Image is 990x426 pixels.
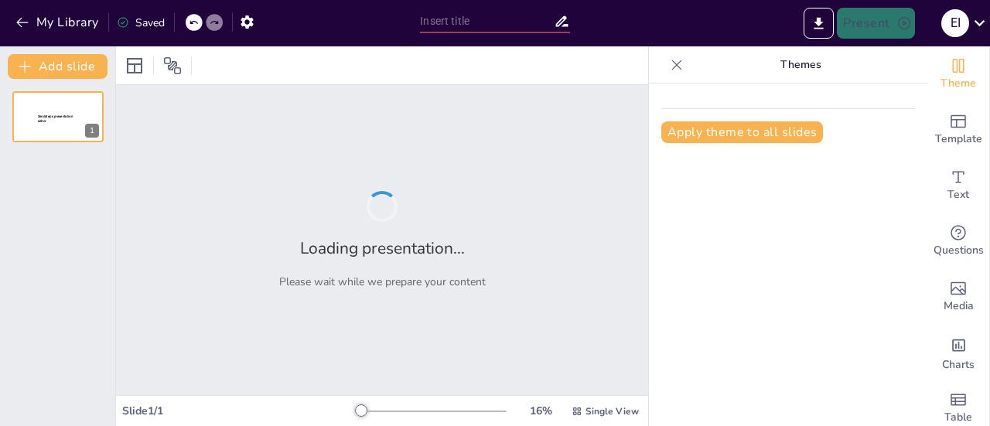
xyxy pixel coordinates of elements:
div: 16 % [522,404,559,418]
span: Theme [940,75,976,92]
span: Table [944,409,972,426]
div: E I [941,9,969,37]
span: Single View [585,405,639,417]
span: Media [944,298,974,315]
button: Apply theme to all slides [661,121,823,143]
span: Charts [942,356,975,373]
span: Sendsteps presentation editor [38,114,73,123]
button: Present [837,8,914,39]
button: My Library [12,10,105,35]
div: Get real-time input from your audience [927,213,989,269]
button: E I [941,8,969,39]
div: Layout [122,53,147,78]
button: Add slide [8,54,108,79]
button: Export to PowerPoint [804,8,834,39]
span: Template [935,131,982,148]
div: 1 [12,91,104,142]
div: Saved [117,15,165,30]
div: Add ready made slides [927,102,989,158]
span: Position [163,56,182,75]
div: Add images, graphics, shapes or video [927,269,989,325]
input: Insert title [420,10,553,32]
p: Please wait while we prepare your content [279,274,486,289]
h2: Loading presentation... [300,237,465,259]
p: Themes [689,46,912,83]
span: Questions [934,242,984,259]
div: Change the overall theme [927,46,989,102]
div: Slide 1 / 1 [122,404,358,418]
div: Add text boxes [927,158,989,213]
span: Text [947,186,969,203]
div: 1 [85,124,99,138]
div: Add charts and graphs [927,325,989,380]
